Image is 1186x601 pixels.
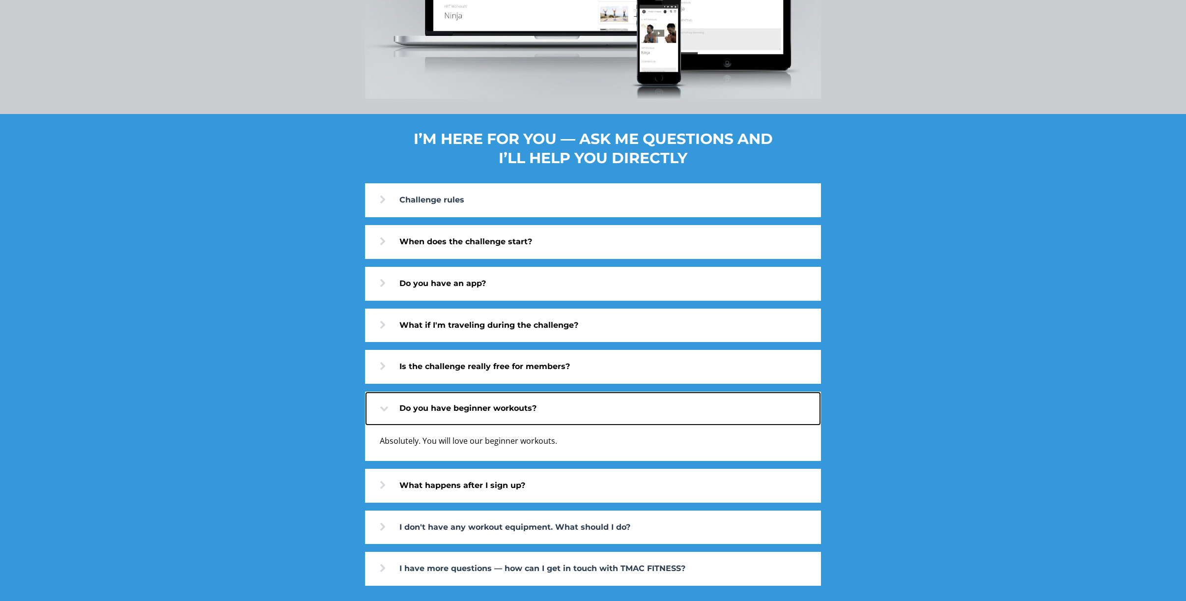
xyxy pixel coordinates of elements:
a: When does the challenge start? [365,225,821,259]
a: Challenge rules [365,183,821,217]
a: I have more questions — how can I get in touch with TMAC FITNESS? [365,552,821,586]
h2: I’M HERE FOR YOU — ASK ME QUESTIONS AND I’LL HELP YOU DIRECTLY [412,129,774,168]
a: What if I'm traveling during the challenge? [365,309,821,343]
a: Do you have an app? [365,267,821,301]
a: Is the challenge really free for members? [365,350,821,384]
a: Do you have beginner workouts? [365,392,821,426]
a: I don't have any workout equipment. What should I do? [365,511,821,544]
a: What happens after I sign up? [365,469,821,503]
span: Absolutely. You will love our beginner workouts. [380,435,557,446]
